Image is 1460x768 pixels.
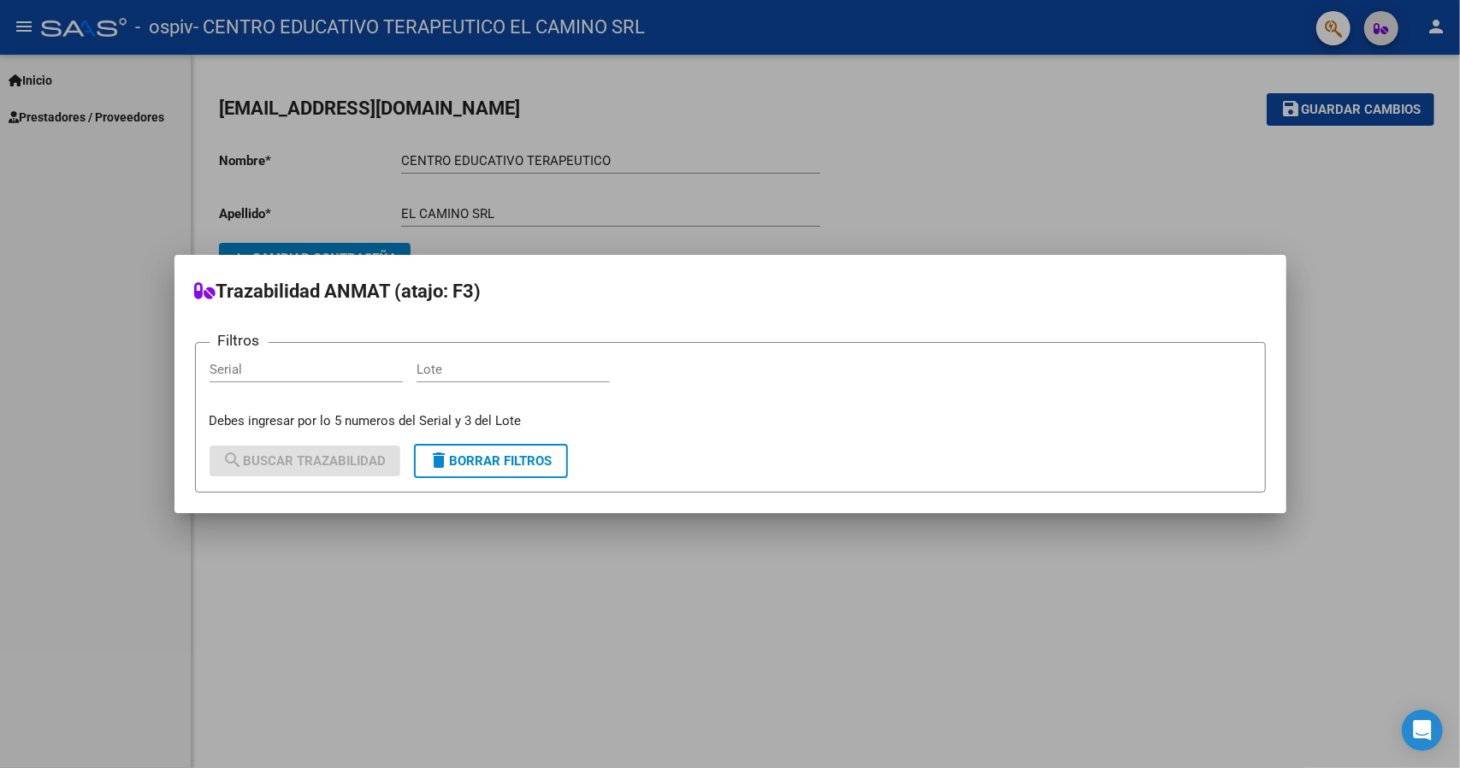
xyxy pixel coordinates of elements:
p: Debes ingresar por lo 5 numeros del Serial y 3 del Lote [210,411,1251,431]
h3: Filtros [210,329,269,352]
button: Buscar Trazabilidad [210,446,400,476]
mat-icon: search [223,450,244,470]
h2: Trazabilidad ANMAT (atajo: F3) [195,275,1266,308]
div: Open Intercom Messenger [1402,710,1443,751]
span: Buscar Trazabilidad [223,453,387,469]
span: Borrar Filtros [429,453,553,469]
mat-icon: delete [429,450,450,470]
button: Borrar Filtros [414,444,568,478]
